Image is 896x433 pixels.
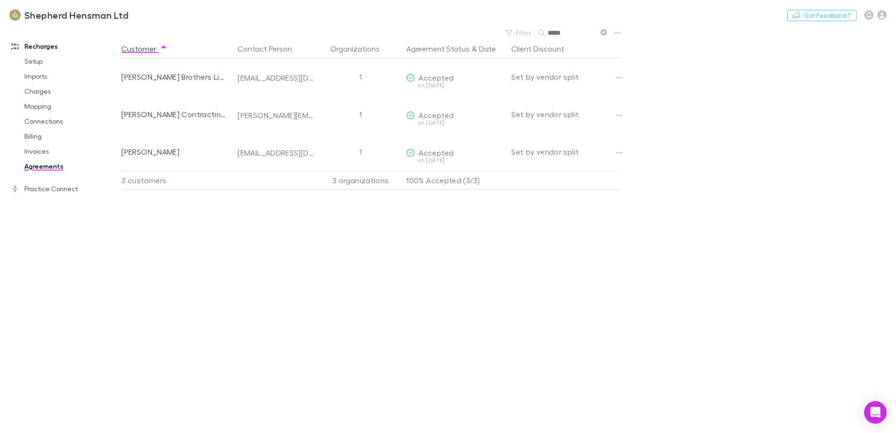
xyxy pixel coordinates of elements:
[406,120,504,126] div: on [DATE]
[238,39,303,58] button: Contact Person
[318,133,403,171] div: 1
[511,133,620,171] div: Set by vendor split
[15,99,127,114] a: Mapping
[121,58,230,96] div: [PERSON_NAME] Brothers Limited
[15,114,127,129] a: Connections
[24,9,128,21] h3: Shepherd Hensman Ltd
[511,58,620,96] div: Set by vendor split
[406,39,470,58] button: Agreement Status
[238,148,314,157] div: [EMAIL_ADDRESS][DOMAIN_NAME]
[15,129,127,144] a: Billing
[15,84,127,99] a: Charges
[418,148,454,157] span: Accepted
[330,39,391,58] button: Organizations
[4,4,134,26] a: Shepherd Hensman Ltd
[501,27,537,38] button: Filter
[2,39,127,54] a: Recharges
[121,96,230,133] div: [PERSON_NAME] Contracting Limited
[318,171,403,190] div: 3 organizations
[121,133,230,171] div: [PERSON_NAME]
[238,111,314,120] div: [PERSON_NAME][EMAIL_ADDRESS][DOMAIN_NAME]
[15,54,127,69] a: Setup
[121,171,234,190] div: 3 customers
[2,181,127,196] a: Practice Connect
[121,39,167,58] button: Customer
[511,39,575,58] button: Client Discount
[418,111,454,119] span: Accepted
[406,157,504,163] div: on [DATE]
[406,172,504,189] p: 100% Accepted (3/3)
[787,10,857,21] button: Got Feedback?
[406,82,504,88] div: on [DATE]
[15,159,127,174] a: Agreements
[9,9,21,21] img: Shepherd Hensman Ltd's Logo
[15,144,127,159] a: Invoices
[418,73,454,82] span: Accepted
[318,58,403,96] div: 1
[511,96,620,133] div: Set by vendor split
[479,39,496,58] button: Date
[864,401,887,424] div: Open Intercom Messenger
[406,39,504,58] div: &
[238,73,314,82] div: [EMAIL_ADDRESS][DOMAIN_NAME]
[15,69,127,84] a: Imports
[318,96,403,133] div: 1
